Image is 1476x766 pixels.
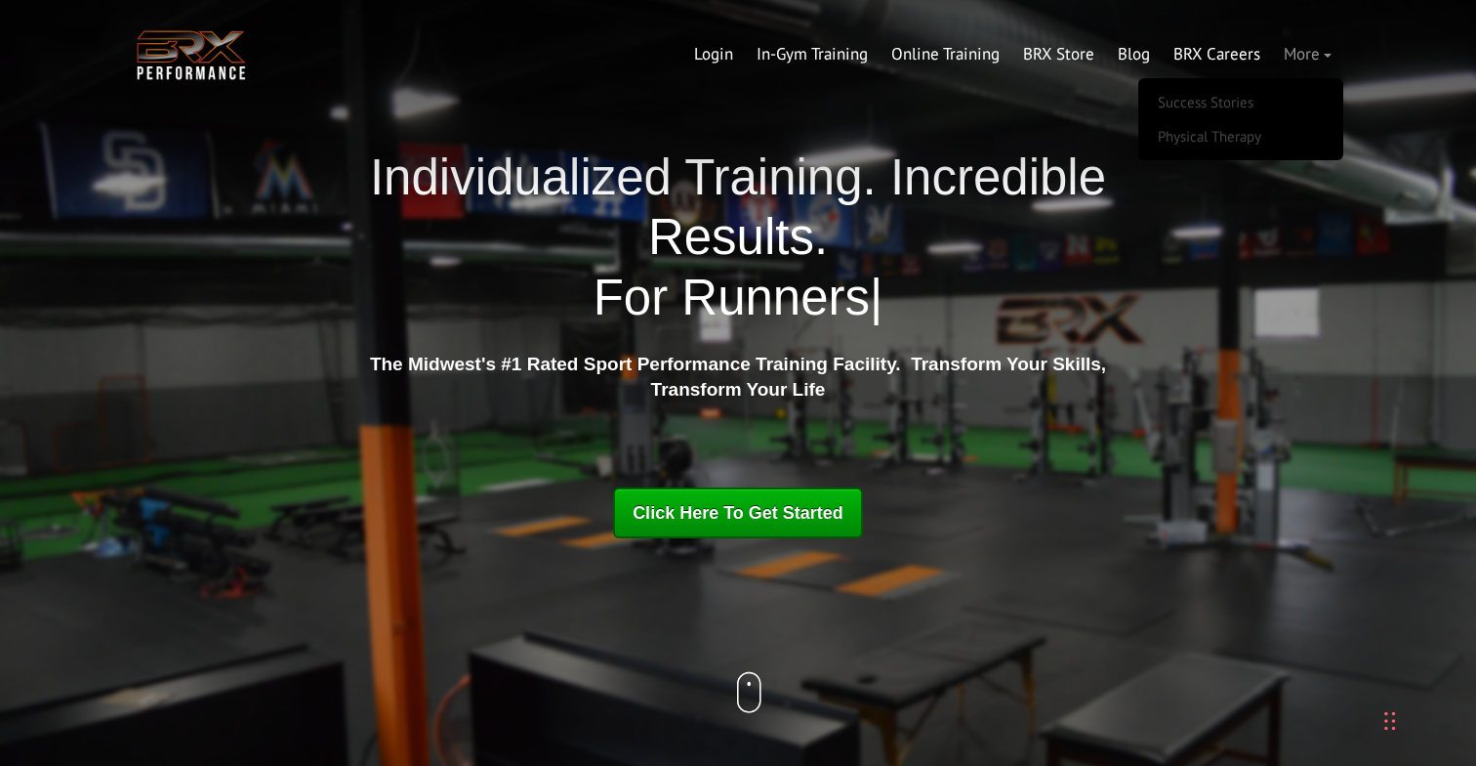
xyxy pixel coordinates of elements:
[613,488,863,538] a: Click Here To Get Started
[370,354,1106,401] strong: The Midwest's #1 Rated Sport Performance Training Facility. Transform Your Skills, Transform Your...
[1188,555,1476,766] iframe: Chat Widget
[362,148,1114,327] h1: Individualized Training. Incredible Results.
[1272,31,1343,78] a: More
[133,25,250,85] img: BRX Transparent Logo-2
[1148,119,1333,153] a: Physical Therapy
[682,31,745,78] a: Login
[870,270,882,325] span: |
[1011,31,1106,78] a: BRX Store
[1162,31,1272,78] a: BRX Careers
[594,270,870,325] span: For Runners
[1148,85,1333,119] a: Success Stories
[880,31,1011,78] a: Online Training
[1106,31,1162,78] a: Blog
[682,31,1343,78] div: Navigation Menu
[1384,692,1396,750] div: Drag
[633,503,843,523] span: Click Here To Get Started
[745,31,880,78] a: In-Gym Training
